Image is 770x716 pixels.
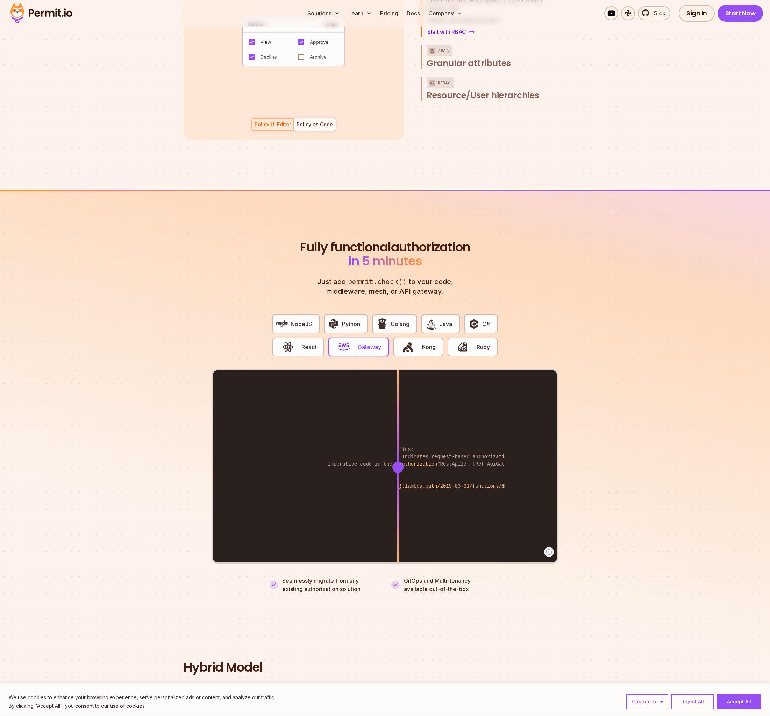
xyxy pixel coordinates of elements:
img: Ruby [457,341,469,353]
span: Golang [391,320,409,328]
button: Company [426,6,465,20]
span: Java [440,320,452,328]
div: Policy as Code [297,121,333,128]
a: Pricing [377,6,401,20]
img: Gateway [338,341,350,353]
img: Golang [376,318,388,330]
img: C# [468,318,480,330]
span: permit.check() [346,277,409,287]
span: NodeJS [291,320,312,328]
button: Accept All [717,694,761,709]
button: ReBACResource/User hierarchies [427,77,557,101]
p: We use cookies to enhance your browsing experience, serve personalized ads or content, and analyz... [9,693,275,702]
p: Seamlessly migrate from any existing authorization solution [282,576,379,593]
p: By clicking "Accept All", you consent to our use of cookies. [9,702,275,710]
span: Granular attributes [427,58,511,69]
span: Resource/User hierarchies [427,90,539,101]
button: Learn [345,6,375,20]
p: Just add to your code, middleware, mesh, or API gateway. [309,277,461,296]
img: Permit logo [7,1,76,25]
a: 5.4k [638,6,670,20]
button: Customize [626,694,668,709]
a: Start Now [718,5,763,22]
button: Reject All [671,694,714,709]
span: Ruby [477,343,490,351]
p: GitOps and Multi-tenancy available out-of-the-box [404,576,471,593]
span: in 5 minutes [348,252,422,270]
img: Java [425,318,437,330]
span: Fully functional [300,240,391,254]
h2: Hybrid Model [184,660,586,674]
img: Python [328,318,340,330]
span: "arn:aws:apigateway:${AWS::Region}:lambda:path/2015-03-31/functions/${LambdaFunctionArn}/invocati... [302,483,599,489]
p: ABAC [438,45,449,56]
span: 5.4k [650,9,665,17]
span: Kong [422,343,436,351]
button: Policy as Code [294,118,336,131]
a: Start with RBAC [427,27,475,37]
span: C# [482,320,490,328]
h2: authorization [298,240,472,268]
span: React [301,343,316,351]
button: ABACGranular attributes [427,45,557,69]
img: React [282,341,294,353]
a: Docs [404,6,423,20]
img: NodeJS [276,318,288,330]
p: ReBAC [438,77,451,88]
img: Kong [402,341,414,353]
button: Solutions [305,6,343,20]
a: Sign In [679,5,715,22]
span: Python [342,320,360,328]
span: Gateway [358,343,381,351]
code: Imperative code in the application code [323,455,447,474]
